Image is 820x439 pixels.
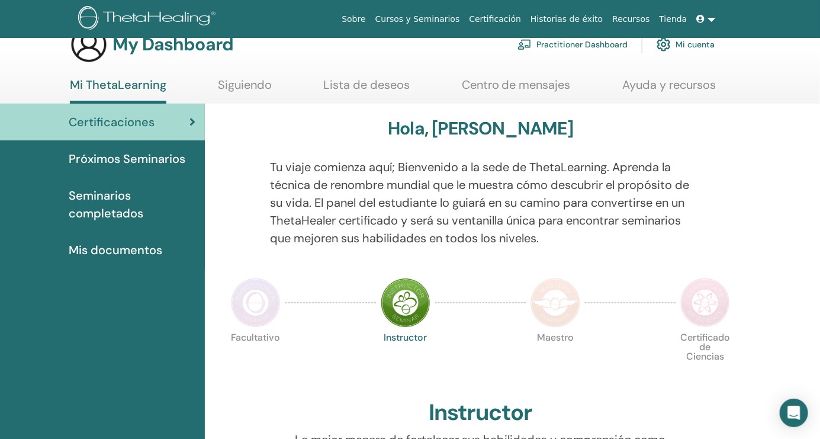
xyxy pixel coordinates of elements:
[69,187,195,222] span: Seminarios completados
[371,8,465,30] a: Cursos y Seminarios
[70,25,108,63] img: generic-user-icon.jpg
[381,278,430,328] img: Instructor
[607,8,654,30] a: Recursos
[680,278,730,328] img: Certificate of Science
[517,39,532,50] img: chalkboard-teacher.svg
[526,8,607,30] a: Historias de éxito
[530,333,580,383] p: Maestro
[69,150,185,168] span: Próximos Seminarios
[530,278,580,328] img: Master
[429,399,532,427] h2: Instructor
[231,278,281,328] img: Practitioner
[622,78,716,101] a: Ayuda y recursos
[657,34,671,55] img: cog.svg
[462,78,571,101] a: Centro de mensajes
[337,8,370,30] a: Sobre
[112,34,233,55] h3: My Dashboard
[78,6,220,33] img: logo.png
[69,241,162,259] span: Mis documentos
[780,399,808,427] div: Open Intercom Messenger
[69,113,155,131] span: Certificaciones
[657,31,715,57] a: Mi cuenta
[381,333,430,383] p: Instructor
[70,78,166,104] a: Mi ThetaLearning
[680,333,730,383] p: Certificado de Ciencias
[464,8,526,30] a: Certificación
[655,8,692,30] a: Tienda
[388,118,573,139] h3: Hola, [PERSON_NAME]
[270,158,691,247] p: Tu viaje comienza aquí; Bienvenido a la sede de ThetaLearning. Aprenda la técnica de renombre mun...
[218,78,272,101] a: Siguiendo
[517,31,628,57] a: Practitioner Dashboard
[231,333,281,383] p: Facultativo
[324,78,410,101] a: Lista de deseos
